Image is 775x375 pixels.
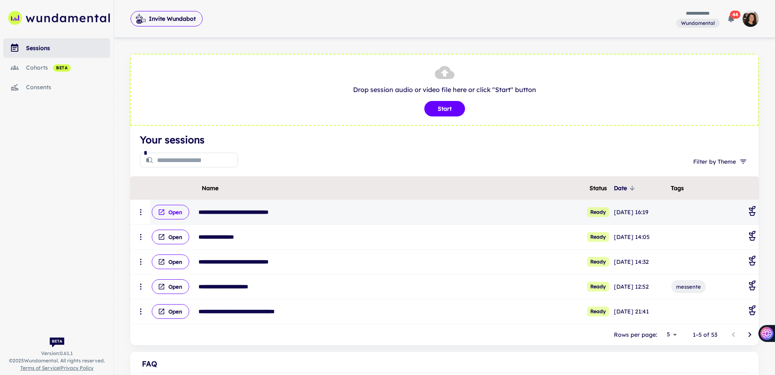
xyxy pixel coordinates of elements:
[671,283,706,291] span: messente
[693,330,717,339] p: 1–5 of 53
[41,350,73,357] span: Version: 0.61.1
[747,231,757,243] div: Coaching
[202,183,218,193] span: Name
[587,232,609,242] span: Ready
[9,357,105,364] span: © 2025 Wundamental. All rights reserved.
[424,101,465,116] button: Start
[660,329,680,340] div: 5
[612,225,669,250] td: [DATE] 14:05
[747,256,757,268] div: Coaching
[612,274,669,299] td: [DATE] 12:52
[587,207,609,217] span: Ready
[140,132,749,147] h4: Your sessions
[61,365,94,371] a: Privacy Policy
[614,330,657,339] p: Rows per page:
[3,58,110,77] a: cohorts beta
[747,281,757,293] div: Coaching
[678,20,718,27] span: Wundamental
[152,254,189,269] button: Open
[152,205,189,219] button: Open
[3,77,110,97] a: consents
[671,183,684,193] span: Tags
[587,257,609,267] span: Ready
[747,305,757,318] div: Coaching
[20,364,94,372] span: |
[614,183,637,193] span: Date
[587,282,609,292] span: Ready
[3,38,110,58] a: sessions
[26,44,110,53] div: sessions
[747,206,757,218] div: Coaching
[152,279,189,294] button: Open
[723,11,739,27] button: 44
[20,365,59,371] a: Terms of Service
[612,299,669,324] td: [DATE] 21:41
[730,11,740,19] span: 44
[53,65,71,71] span: beta
[26,83,110,92] div: consents
[139,85,750,94] p: Drop session audio or video file here or click "Start" button
[152,304,189,319] button: Open
[130,176,759,324] div: scrollable content
[589,183,607,193] span: Status
[690,154,749,169] button: Filter by Theme
[742,327,758,343] button: Go to next page
[676,18,720,28] span: You are a member of this workspace. Contact your workspace owner for assistance.
[587,307,609,316] span: Ready
[131,11,203,26] button: Invite Wundabot
[26,63,110,72] div: cohorts
[131,11,203,27] span: Invite Wundabot to record a meeting
[612,200,669,225] td: [DATE] 16:19
[152,230,189,244] button: Open
[742,11,759,27] img: photoURL
[612,250,669,274] td: [DATE] 14:32
[142,358,747,370] div: FAQ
